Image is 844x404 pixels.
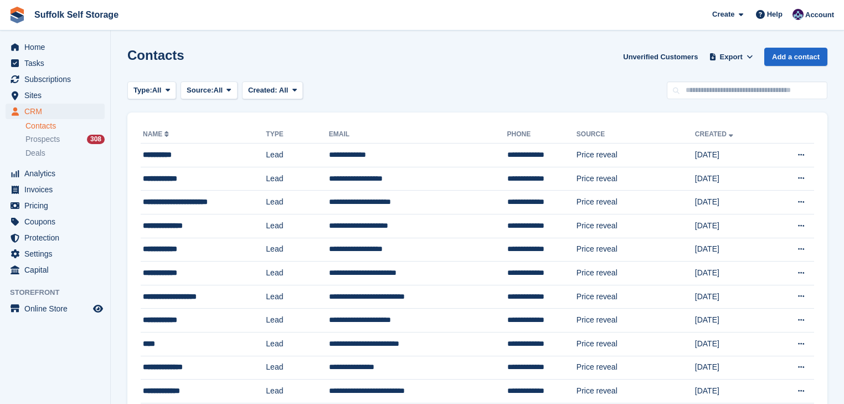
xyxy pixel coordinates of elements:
span: CRM [24,104,91,119]
span: Tasks [24,55,91,71]
a: Name [143,130,171,138]
button: Export [707,48,755,66]
th: Phone [507,126,577,144]
td: [DATE] [695,144,771,167]
td: Lead [266,144,329,167]
a: menu [6,301,105,316]
td: Lead [266,309,329,333]
td: [DATE] [695,214,771,238]
td: Price reveal [577,144,695,167]
a: Suffolk Self Storage [30,6,123,24]
td: Price reveal [577,262,695,285]
span: Help [767,9,783,20]
a: Contacts [25,121,105,131]
img: stora-icon-8386f47178a22dfd0bd8f6a31ec36ba5ce8667c1dd55bd0f319d3a0aa187defe.svg [9,7,25,23]
span: Home [24,39,91,55]
span: Type: [133,85,152,96]
span: Protection [24,230,91,246]
td: Price reveal [577,356,695,380]
img: William Notcutt [792,9,804,20]
a: menu [6,104,105,119]
a: Preview store [91,302,105,315]
span: Created: [248,86,277,94]
td: [DATE] [695,285,771,309]
td: Lead [266,356,329,380]
td: Price reveal [577,285,695,309]
td: Lead [266,285,329,309]
span: Online Store [24,301,91,316]
span: Sites [24,88,91,103]
span: Analytics [24,166,91,181]
td: [DATE] [695,167,771,191]
a: menu [6,198,105,213]
a: Unverified Customers [619,48,702,66]
td: [DATE] [695,332,771,356]
td: Lead [266,262,329,285]
span: Deals [25,148,45,158]
span: All [152,85,162,96]
td: Price reveal [577,332,695,356]
a: menu [6,182,105,197]
span: Capital [24,262,91,278]
button: Type: All [127,81,176,100]
span: All [279,86,289,94]
a: menu [6,214,105,229]
div: 308 [87,135,105,144]
a: menu [6,88,105,103]
span: Account [805,9,834,21]
th: Email [329,126,507,144]
span: Subscriptions [24,71,91,87]
td: [DATE] [695,380,771,403]
th: Source [577,126,695,144]
th: Type [266,126,329,144]
a: menu [6,230,105,246]
span: Source: [187,85,213,96]
span: Storefront [10,287,110,298]
span: Settings [24,246,91,262]
span: Pricing [24,198,91,213]
a: menu [6,262,105,278]
td: Lead [266,214,329,238]
a: menu [6,39,105,55]
button: Source: All [181,81,238,100]
a: Deals [25,147,105,159]
h1: Contacts [127,48,184,63]
a: menu [6,246,105,262]
td: Lead [266,191,329,214]
td: Lead [266,332,329,356]
td: [DATE] [695,356,771,380]
span: All [214,85,223,96]
a: Add a contact [764,48,827,66]
td: [DATE] [695,309,771,333]
td: Price reveal [577,380,695,403]
a: menu [6,55,105,71]
span: Prospects [25,134,60,145]
span: Export [720,52,743,63]
td: [DATE] [695,191,771,214]
a: Prospects 308 [25,134,105,145]
td: Lead [266,380,329,403]
td: Price reveal [577,238,695,262]
a: menu [6,71,105,87]
td: [DATE] [695,238,771,262]
span: Coupons [24,214,91,229]
a: menu [6,166,105,181]
td: Price reveal [577,309,695,333]
a: Created [695,130,735,138]
span: Invoices [24,182,91,197]
td: Price reveal [577,167,695,191]
td: Price reveal [577,214,695,238]
td: Price reveal [577,191,695,214]
td: [DATE] [695,262,771,285]
button: Created: All [242,81,303,100]
span: Create [712,9,734,20]
td: Lead [266,167,329,191]
td: Lead [266,238,329,262]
